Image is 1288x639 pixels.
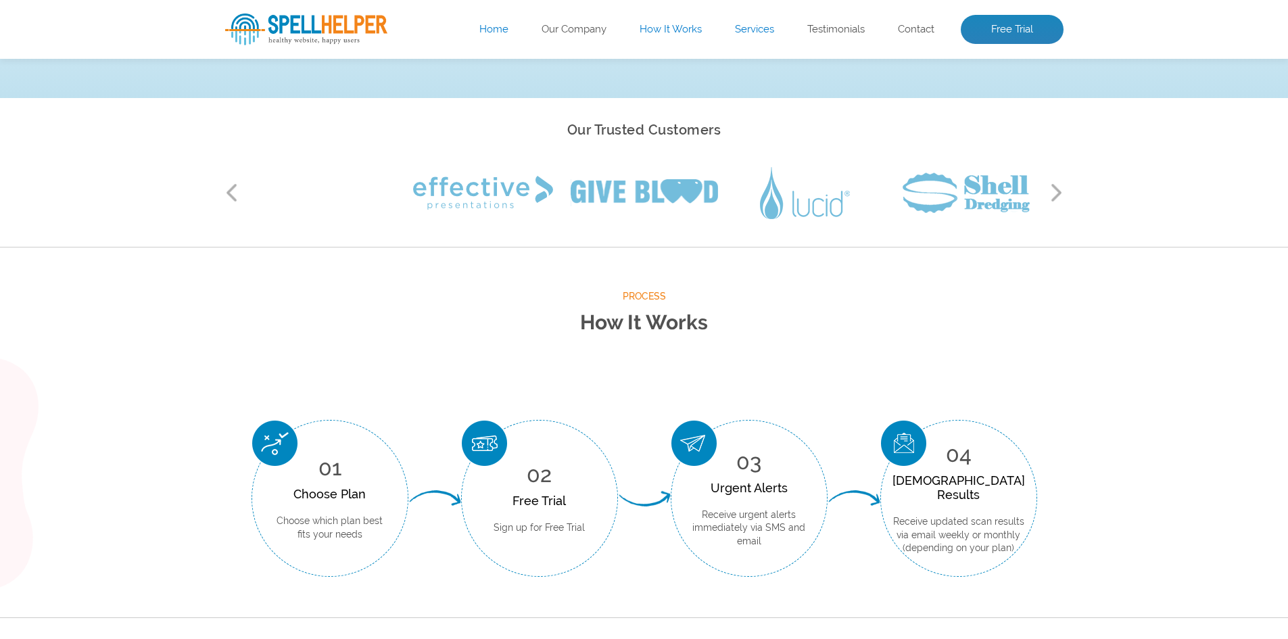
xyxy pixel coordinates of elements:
[462,421,507,466] img: Free Trial
[692,508,807,548] p: Receive urgent alerts immediately via SMS and email
[225,288,1064,305] span: Process
[571,179,718,206] img: Give Blood
[732,78,1002,91] img: Free Webiste Analysis
[527,462,552,487] span: 02
[225,219,345,253] button: Scan Website
[225,118,1064,142] h2: Our Trusted Customers
[892,473,1025,502] div: [DEMOGRAPHIC_DATA] Results
[479,23,508,37] a: Home
[1050,183,1064,203] button: Next
[318,455,341,480] span: 01
[735,23,774,37] a: Services
[272,515,387,541] p: Choose which plan best fits your needs
[946,442,972,467] span: 04
[494,494,585,508] div: Free Trial
[252,421,297,466] img: Choose Plan
[225,305,1064,341] h2: How It Works
[225,55,310,102] span: Free
[640,23,702,37] a: How It Works
[671,421,717,466] img: Urgent Alerts
[225,169,597,206] input: Enter Your URL
[760,167,850,219] img: Lucid
[881,421,926,466] img: Scan Result
[903,172,1030,213] img: Shell Dredging
[542,23,606,37] a: Our Company
[413,176,553,210] img: Effective
[225,183,239,203] button: Previous
[225,14,387,45] img: SpellHelper
[494,521,585,535] p: Sign up for Free Trial
[692,481,807,495] div: Urgent Alerts
[892,515,1025,555] p: Receive updated scan results via email weekly or monthly (depending on your plan)
[898,23,934,37] a: Contact
[728,44,1064,274] img: Free Webiste Analysis
[807,23,865,37] a: Testimonials
[272,487,387,501] div: Choose Plan
[225,55,708,102] h1: Website Analysis
[736,449,761,474] span: 03
[961,15,1064,45] a: Free Trial
[225,116,708,159] p: Enter your website’s URL to see spelling mistakes, broken links and more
